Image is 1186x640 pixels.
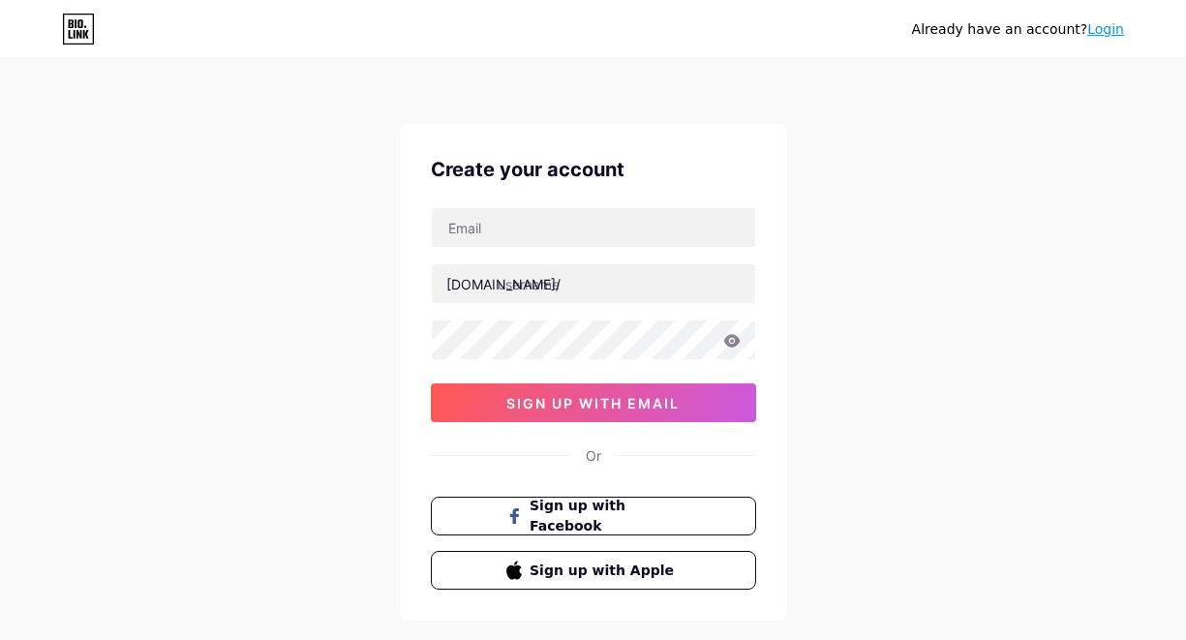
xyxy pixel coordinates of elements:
a: Login [1087,21,1124,37]
span: sign up with email [506,395,680,411]
input: Email [432,208,755,247]
button: sign up with email [431,383,756,422]
button: Sign up with Facebook [431,497,756,535]
input: username [432,264,755,303]
div: Already have an account? [912,19,1124,40]
div: Create your account [431,155,756,184]
span: Sign up with Facebook [530,496,680,536]
button: Sign up with Apple [431,551,756,590]
div: Or [586,445,601,466]
div: [DOMAIN_NAME]/ [446,274,561,294]
span: Sign up with Apple [530,561,680,581]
